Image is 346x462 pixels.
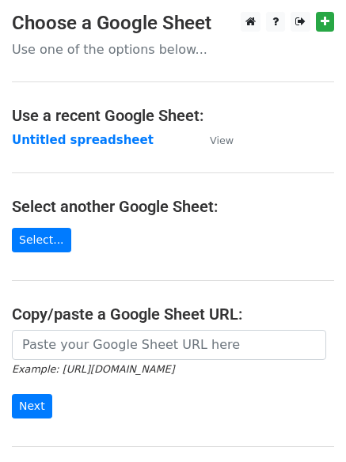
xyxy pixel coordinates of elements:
[12,106,334,125] h4: Use a recent Google Sheet:
[194,133,234,147] a: View
[12,12,334,35] h3: Choose a Google Sheet
[12,363,174,375] small: Example: [URL][DOMAIN_NAME]
[12,133,154,147] a: Untitled spreadsheet
[12,394,52,418] input: Next
[210,134,234,146] small: View
[12,41,334,58] p: Use one of the options below...
[12,330,326,360] input: Paste your Google Sheet URL here
[12,197,334,216] h4: Select another Google Sheet:
[12,228,71,252] a: Select...
[12,305,334,324] h4: Copy/paste a Google Sheet URL:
